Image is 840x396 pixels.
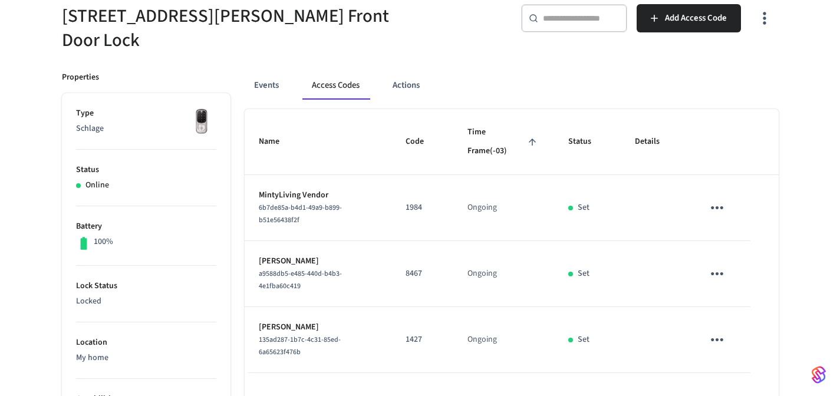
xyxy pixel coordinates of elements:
[259,269,342,291] span: a9588db5-e485-440d-b4b3-4e1fba60c419
[76,352,216,364] p: My home
[76,164,216,176] p: Status
[467,123,541,160] span: Time Frame(-03)
[578,334,589,346] p: Set
[637,4,741,32] button: Add Access Code
[665,11,727,26] span: Add Access Code
[259,335,341,357] span: 135ad287-1b7c-4c31-85ed-6a65623f476b
[259,133,295,151] span: Name
[568,133,607,151] span: Status
[259,189,377,202] p: MintyLiving Vendor
[76,280,216,292] p: Lock Status
[812,365,826,384] img: SeamLogoGradient.69752ec5.svg
[245,71,779,100] div: ant example
[406,202,439,214] p: 1984
[76,107,216,120] p: Type
[76,336,216,349] p: Location
[76,295,216,308] p: Locked
[453,307,555,373] td: Ongoing
[406,133,439,151] span: Code
[76,123,216,135] p: Schlage
[406,334,439,346] p: 1427
[406,268,439,280] p: 8467
[76,220,216,233] p: Battery
[62,71,99,84] p: Properties
[578,268,589,280] p: Set
[453,175,555,241] td: Ongoing
[578,202,589,214] p: Set
[62,4,413,52] h5: [STREET_ADDRESS][PERSON_NAME] Front Door Lock
[383,71,429,100] button: Actions
[245,109,779,373] table: sticky table
[245,71,288,100] button: Events
[302,71,369,100] button: Access Codes
[259,255,377,268] p: [PERSON_NAME]
[453,241,555,307] td: Ongoing
[259,321,377,334] p: [PERSON_NAME]
[635,133,675,151] span: Details
[187,107,216,137] img: Yale Assure Touchscreen Wifi Smart Lock, Satin Nickel, Front
[94,236,113,248] p: 100%
[259,203,342,225] span: 6b7de85a-b4d1-49a9-b899-b51e56438f2f
[85,179,109,192] p: Online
